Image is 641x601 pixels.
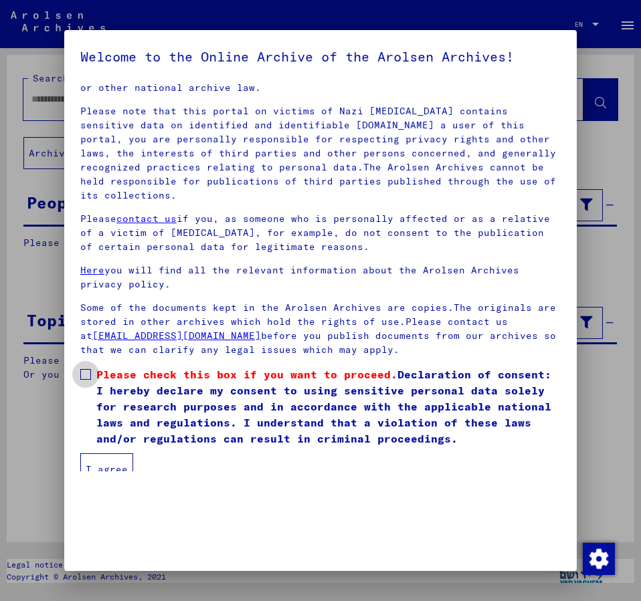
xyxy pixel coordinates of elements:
[80,301,561,357] p: Some of the documents kept in the Arolsen Archives are copies.The originals are stored in other a...
[116,213,177,225] a: contact us
[92,330,261,342] a: [EMAIL_ADDRESS][DOMAIN_NAME]
[80,104,561,203] p: Please note that this portal on victims of Nazi [MEDICAL_DATA] contains sensitive data on identif...
[80,263,561,291] p: you will find all the relevant information about the Arolsen Archives privacy policy.
[80,264,104,276] a: Here
[582,542,614,574] div: Change consent
[80,212,561,254] p: Please if you, as someone who is personally affected or as a relative of a victim of [MEDICAL_DAT...
[80,46,561,68] h5: Welcome to the Online Archive of the Arolsen Archives!
[80,453,133,485] button: I agree
[583,543,615,575] img: Change consent
[96,366,561,447] span: Declaration of consent: I hereby declare my consent to using sensitive personal data solely for r...
[96,368,397,381] span: Please check this box if you want to proceed.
